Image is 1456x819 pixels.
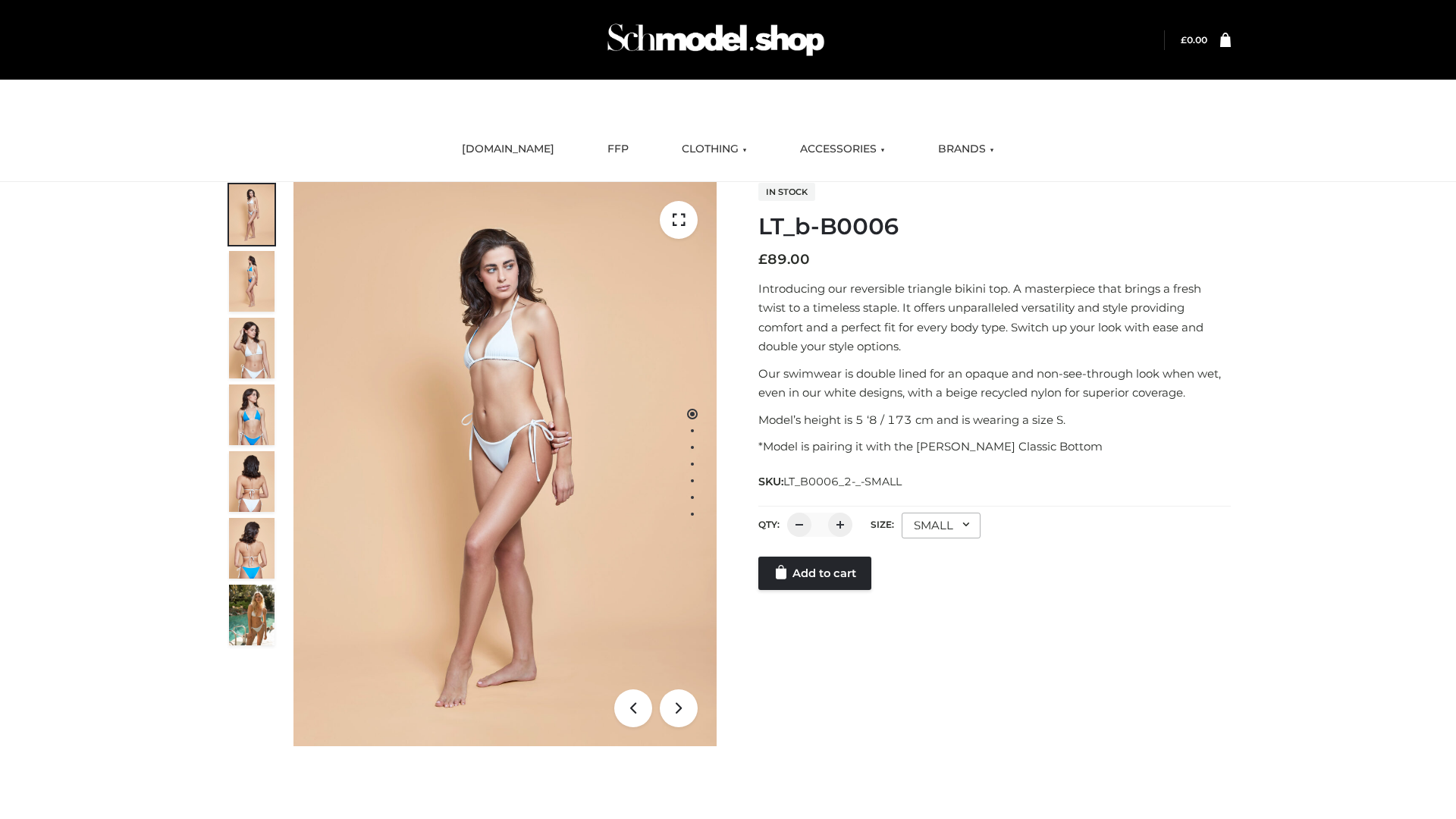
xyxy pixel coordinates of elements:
span: SKU: [758,472,903,491]
img: ArielClassicBikiniTop_CloudNine_AzureSky_OW114ECO_7-scaled.jpg [229,451,275,512]
img: ArielClassicBikiniTop_CloudNine_AzureSky_OW114ECO_4-scaled.jpg [229,384,275,445]
a: BRANDS [927,133,1006,166]
a: Add to cart [758,557,871,590]
img: ArielClassicBikiniTop_CloudNine_AzureSky_OW114ECO_2-scaled.jpg [229,251,275,312]
a: [DOMAIN_NAME] [450,133,566,166]
h1: LT_b-B0006 [758,213,1231,240]
p: Our swimwear is double lined for an opaque and non-see-through look when wet, even in our white d... [758,364,1231,403]
div: SMALL [902,513,981,538]
p: Introducing our reversible triangle bikini top. A masterpiece that brings a fresh twist to a time... [758,279,1231,356]
img: Schmodel Admin 964 [602,10,830,70]
img: ArielClassicBikiniTop_CloudNine_AzureSky_OW114ECO_8-scaled.jpg [229,518,275,579]
label: Size: [871,519,894,530]
bdi: 0.00 [1181,34,1207,45]
a: ACCESSORIES [789,133,896,166]
span: £ [758,251,767,268]
a: £0.00 [1181,34,1207,45]
img: ArielClassicBikiniTop_CloudNine_AzureSky_OW114ECO_3-scaled.jpg [229,318,275,378]
bdi: 89.00 [758,251,810,268]
span: In stock [758,183,815,201]
a: CLOTHING [670,133,758,166]
span: LT_B0006_2-_-SMALL [783,475,902,488]
p: *Model is pairing it with the [PERSON_NAME] Classic Bottom [758,437,1231,457]
a: FFP [596,133,640,166]
span: £ [1181,34,1187,45]
img: ArielClassicBikiniTop_CloudNine_AzureSky_OW114ECO_1-scaled.jpg [229,184,275,245]
img: Arieltop_CloudNine_AzureSky2.jpg [229,585,275,645]
label: QTY: [758,519,780,530]
p: Model’s height is 5 ‘8 / 173 cm and is wearing a size S. [758,410,1231,430]
img: ArielClassicBikiniTop_CloudNine_AzureSky_OW114ECO_1 [293,182,717,746]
